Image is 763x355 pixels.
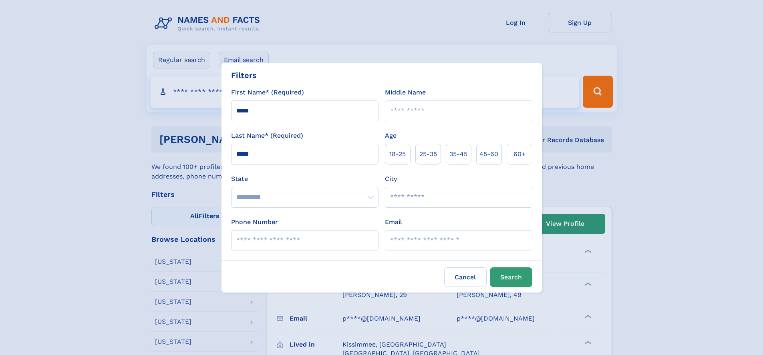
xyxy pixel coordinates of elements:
[231,88,304,97] label: First Name* (Required)
[385,131,397,140] label: Age
[389,149,406,159] span: 18‑25
[231,131,303,140] label: Last Name* (Required)
[231,174,378,184] label: State
[490,267,532,287] button: Search
[231,217,278,227] label: Phone Number
[385,174,397,184] label: City
[385,88,426,97] label: Middle Name
[513,149,525,159] span: 60+
[419,149,437,159] span: 25‑35
[479,149,498,159] span: 45‑60
[449,149,467,159] span: 35‑45
[231,69,257,81] div: Filters
[444,267,487,287] label: Cancel
[385,217,402,227] label: Email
